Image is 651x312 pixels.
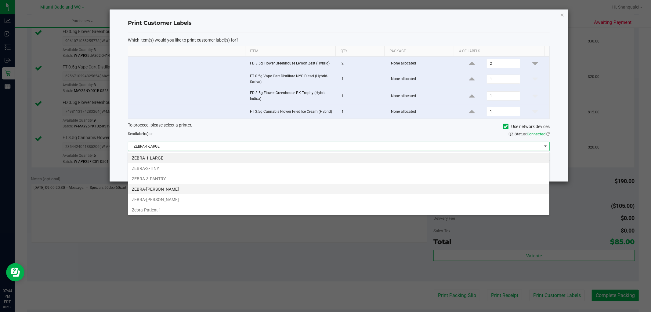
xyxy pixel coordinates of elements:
[128,205,549,215] li: Zebra-Patient 1
[335,46,384,57] th: Qty
[128,163,549,174] li: ZEBRA-2-TINY
[128,153,549,163] li: ZEBRA-1-LARGE
[128,132,153,136] span: Send to:
[128,184,549,194] li: ZEBRA-[PERSON_NAME]
[246,105,338,119] td: FT 3.5g Cannabis Flower Fried Ice Cream (Hybrid)
[338,57,387,71] td: 2
[246,57,338,71] td: FD 3.5g Flower Greenhouse Lemon Zest (Hybrid)
[387,57,458,71] td: None allocated
[123,122,554,131] div: To proceed, please select a printer.
[387,71,458,88] td: None allocated
[338,88,387,105] td: 1
[503,123,550,130] label: Use network devices
[245,46,335,57] th: Item
[128,37,550,43] p: Which item(s) would you like to print customer label(s) for?
[527,132,545,136] span: Connected
[128,19,550,27] h4: Print Customer Labels
[246,88,338,105] td: FD 3.5g Flower Greenhouse PK Trophy (Hybrid-Indica)
[387,105,458,119] td: None allocated
[338,105,387,119] td: 1
[384,46,454,57] th: Package
[6,263,24,281] iframe: Resource center
[508,132,550,136] span: QZ Status:
[246,71,338,88] td: FT 0.5g Vape Cart Distillate NYC Diesel (Hybrid-Sativa)
[338,71,387,88] td: 1
[387,88,458,105] td: None allocated
[128,194,549,205] li: ZEBRA-[PERSON_NAME]
[128,174,549,184] li: ZEBRA-3-PANTRY
[128,142,542,151] span: ZEBRA-1-LARGE
[136,132,148,136] span: label(s)
[454,46,544,57] th: # of labels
